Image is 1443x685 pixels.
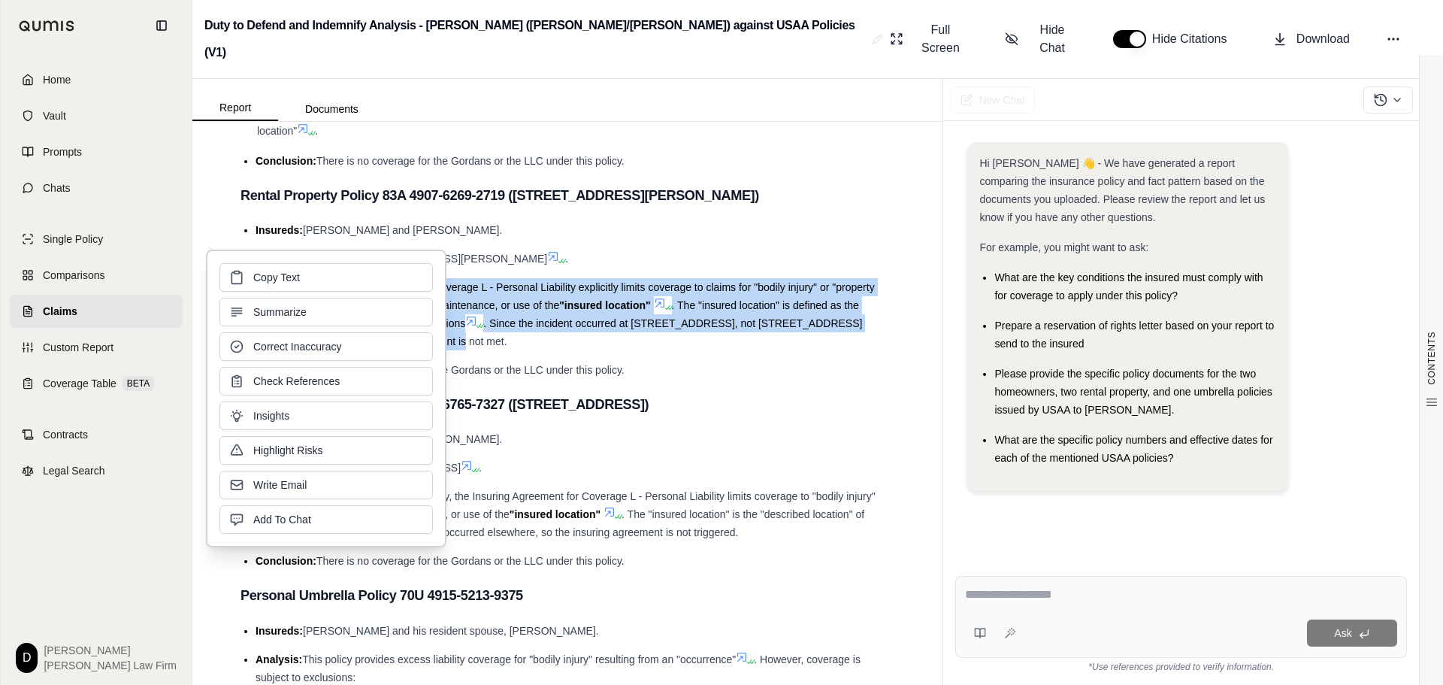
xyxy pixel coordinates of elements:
[256,317,862,347] span: . Since the incident occurred at [STREET_ADDRESS], not [STREET_ADDRESS][PERSON_NAME], the insurin...
[256,224,303,236] span: Insureds:
[204,12,866,66] h2: Duty to Defend and Indemnify Analysis - [PERSON_NAME] ([PERSON_NAME]/[PERSON_NAME]) against USAA ...
[219,367,433,396] button: Check References
[43,268,104,283] span: Comparisons
[16,643,38,673] div: D
[253,512,311,527] span: Add To Chat
[884,15,975,63] button: Full Screen
[10,331,183,364] a: Custom Report
[256,490,876,520] span: Similar to the other rental policy, the Insuring Agreement for Coverage L - Personal Liability li...
[43,376,116,391] span: Coverage Table
[377,526,738,538] span: . The incident occurred elsewhere, so the insuring agreement is not triggered.
[219,332,433,361] button: Correct Inaccuracy
[1426,332,1438,385] span: CONTENTS
[999,15,1083,63] button: Hide Chat
[253,477,307,493] span: Write Email
[357,253,548,265] span: [STREET_ADDRESS][PERSON_NAME]
[150,14,174,38] button: Collapse sidebar
[219,471,433,499] button: Write Email
[10,171,183,205] a: Chats
[1334,627,1351,639] span: Ask
[10,418,183,451] a: Contracts
[253,443,323,458] span: Highlight Risks
[10,295,183,328] a: Claims
[43,232,103,247] span: Single Policy
[43,72,71,87] span: Home
[510,508,600,520] span: "insured location"
[240,391,894,418] h3: Rental Property Policy 82A 4938-6765-7327 ([STREET_ADDRESS])
[1266,24,1356,54] button: Download
[302,653,736,665] span: This policy provides excess liability coverage for "bodily injury" resulting from an "occurrence"
[979,157,1265,223] span: Hi [PERSON_NAME] 👋 - We have generated a report comparing the insurance policy and fact pattern b...
[256,555,316,567] span: Conclusion:
[43,340,113,355] span: Custom Report
[43,304,77,319] span: Claims
[43,144,82,159] span: Prompts
[256,281,875,311] span: The Insuring Agreement for Coverage L - Personal Liability explicitly limits coverage to claims f...
[565,253,568,265] span: .
[278,97,386,121] button: Documents
[10,259,183,292] a: Comparisons
[240,582,894,609] h3: Personal Umbrella Policy 70U 4915-5213-9375
[994,368,1272,416] span: Please provide the specific policy documents for the two homeowners, two rental property, and one...
[479,462,482,474] span: .
[1307,620,1397,647] button: Ask
[316,155,625,167] span: There is no coverage for the Gordans or the LLC under this policy.
[43,463,105,478] span: Legal Search
[559,299,650,311] span: "insured location"
[192,95,278,121] button: Report
[240,182,894,209] h3: Rental Property Policy 83A 4907-6269-2719 ([STREET_ADDRESS][PERSON_NAME])
[43,108,66,123] span: Vault
[43,427,88,442] span: Contracts
[1027,21,1077,57] span: Hide Chat
[257,107,860,137] span: This exclusion applies as the claim arises from the rental of a property that is not the "insured...
[10,367,183,400] a: Coverage TableBETA
[10,135,183,168] a: Prompts
[994,271,1263,302] span: What are the key conditions the insured must comply with for coverage to apply under this policy?
[303,224,502,236] span: [PERSON_NAME] and [PERSON_NAME].
[10,63,183,96] a: Home
[10,99,183,132] a: Vault
[253,270,300,285] span: Copy Text
[123,376,154,391] span: BETA
[315,125,318,137] span: .
[219,436,433,465] button: Highlight Risks
[256,625,303,637] span: Insureds:
[219,298,433,326] button: Summarize
[10,454,183,487] a: Legal Search
[10,223,183,256] a: Single Policy
[44,643,177,658] span: [PERSON_NAME]
[955,658,1407,673] div: *Use references provided to verify information.
[253,374,340,389] span: Check References
[256,653,302,665] span: Analysis:
[1152,30,1236,48] span: Hide Citations
[44,658,177,673] span: [PERSON_NAME] Law Firm
[253,408,289,423] span: Insights
[219,402,433,430] button: Insights
[219,505,433,534] button: Add To Chat
[253,339,341,354] span: Correct Inaccuracy
[253,305,307,320] span: Summarize
[1296,30,1350,48] span: Download
[256,653,861,683] span: . However, coverage is subject to exclusions:
[19,20,75,32] img: Qumis Logo
[256,155,316,167] span: Conclusion:
[303,625,599,637] span: [PERSON_NAME] and his resident spouse, [PERSON_NAME].
[43,180,71,195] span: Chats
[994,320,1274,350] span: Prepare a reservation of rights letter based on your report to send to the insured
[979,241,1148,253] span: For example, you might want to ask:
[316,555,625,567] span: There is no coverage for the Gordans or the LLC under this policy.
[256,299,859,329] span: . The "insured location" is defined as the "described location" listed in the Declarations
[219,263,433,292] button: Copy Text
[316,364,625,376] span: There is no coverage for the Gordans or the LLC under this policy.
[912,21,969,57] span: Full Screen
[994,434,1272,464] span: What are the specific policy numbers and effective dates for each of the mentioned USAA policies?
